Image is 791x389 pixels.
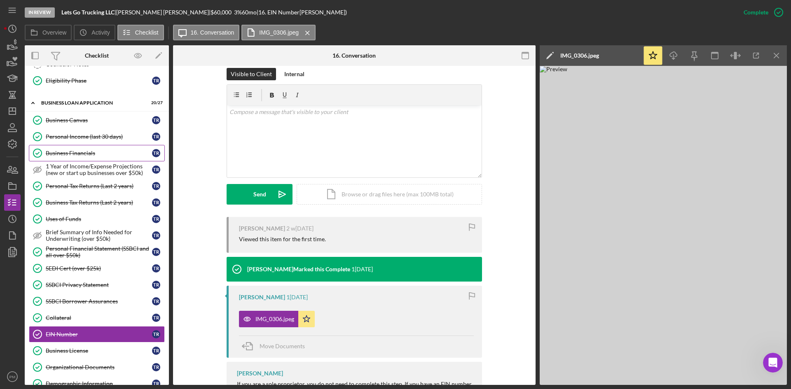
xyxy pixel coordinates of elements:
[46,133,152,140] div: Personal Income (last 30 days)
[46,347,152,354] div: Business License
[280,68,309,80] button: Internal
[29,244,165,260] a: Personal Financial Statement (SSBCI and all over $50k)TR
[46,298,152,305] div: SSBCI Borrower Assurances
[744,4,768,21] div: Complete
[152,363,160,371] div: T R
[152,330,160,338] div: T R
[46,314,152,321] div: Collateral
[257,9,347,16] div: | 16. EIN Number[PERSON_NAME])
[9,375,15,379] text: PM
[148,100,163,105] div: 20 / 27
[41,100,142,105] div: BUSINESS LOAN APPLICATION
[152,380,160,388] div: T R
[29,161,165,178] a: 1 Year of Income/Expense Projections (new or start up businesses over $50k)TR
[46,216,152,222] div: Uses of Funds
[560,52,599,59] div: IMG_0306.jpeg
[239,225,285,232] div: [PERSON_NAME]
[46,199,152,206] div: Business Tax Returns (Last 2 years)
[42,29,66,36] label: Overview
[152,198,160,207] div: T R
[239,311,315,327] button: IMG_0306.jpeg
[29,178,165,194] a: Personal Tax Returns (Last 2 years)TR
[152,281,160,289] div: T R
[284,68,304,80] div: Internal
[237,370,283,377] div: [PERSON_NAME]
[351,266,373,273] time: 2025-07-30 21:16
[234,9,242,16] div: 3 %
[152,248,160,256] div: T R
[46,117,152,123] div: Business Canvas
[29,145,165,161] a: Business FinancialsTR
[4,368,21,385] button: PM
[173,25,240,40] button: 16. Conversation
[29,260,165,277] a: SEDI Cert (over $25k)TR
[191,29,234,36] label: 16. Conversation
[74,25,115,40] button: Activity
[735,4,787,21] button: Complete
[286,294,308,300] time: 2025-07-30 21:16
[46,163,152,176] div: 1 Year of Income/Expense Projections (new or start up businesses over $50k)
[25,25,72,40] button: Overview
[29,342,165,359] a: Business LicenseTR
[29,194,165,211] a: Business Tax Returns (Last 2 years)TR
[152,133,160,141] div: T R
[259,29,299,36] label: IMG_0306.jpeg
[152,297,160,305] div: T R
[61,9,115,16] b: Lets Go Trucking LLC
[260,342,305,349] span: Move Documents
[253,184,266,205] div: Send
[211,9,232,16] span: $60,000
[332,52,376,59] div: 16. Conversation
[116,9,211,16] div: [PERSON_NAME] [PERSON_NAME] |
[239,294,285,300] div: [PERSON_NAME]
[29,293,165,310] a: SSBCI Borrower AssurancesTR
[46,380,152,387] div: Demographic Information
[152,215,160,223] div: T R
[29,326,165,342] a: EIN NumberTR
[241,25,316,40] button: IMG_0306.jpeg
[227,184,293,205] button: Send
[239,336,313,356] button: Move Documents
[25,7,55,18] div: In Review
[29,310,165,326] a: CollateralTR
[152,77,160,85] div: T R
[152,347,160,355] div: T R
[29,72,165,89] a: Eligibility PhaseTR
[29,277,165,293] a: SSBCI Privacy StatementTR
[286,225,314,232] time: 2025-08-24 13:39
[61,9,116,16] div: |
[255,316,294,322] div: IMG_0306.jpeg
[46,282,152,288] div: SSBCI Privacy Statement
[227,68,276,80] button: Visible to Client
[46,183,152,189] div: Personal Tax Returns (Last 2 years)
[152,116,160,124] div: T R
[46,265,152,272] div: SEDI Cert (over $25k)
[91,29,110,36] label: Activity
[152,231,160,240] div: T R
[29,359,165,375] a: Organizational DocumentsTR
[135,29,159,36] label: Checklist
[247,266,350,273] div: [PERSON_NAME] Marked this Complete
[152,165,160,174] div: T R
[46,331,152,338] div: EIN Number
[46,229,152,242] div: Brief Summary of Info Needed for Underwriting (over $50k)
[85,52,109,59] div: Checklist
[117,25,164,40] button: Checklist
[152,264,160,273] div: T R
[46,364,152,370] div: Organizational Documents
[540,66,787,385] img: Preview
[29,211,165,227] a: Uses of FundsTR
[29,112,165,128] a: Business CanvasTR
[29,227,165,244] a: Brief Summary of Info Needed for Underwriting (over $50k)TR
[152,314,160,322] div: T R
[152,149,160,157] div: T R
[46,245,152,259] div: Personal Financial Statement (SSBCI and all over $50k)
[46,77,152,84] div: Eligibility Phase
[46,150,152,156] div: Business Financials
[152,182,160,190] div: T R
[242,9,257,16] div: 60 mo
[239,236,326,242] div: Viewed this item for the first time.
[763,353,783,373] iframe: Intercom live chat
[29,128,165,145] a: Personal Income (last 30 days)TR
[231,68,272,80] div: Visible to Client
